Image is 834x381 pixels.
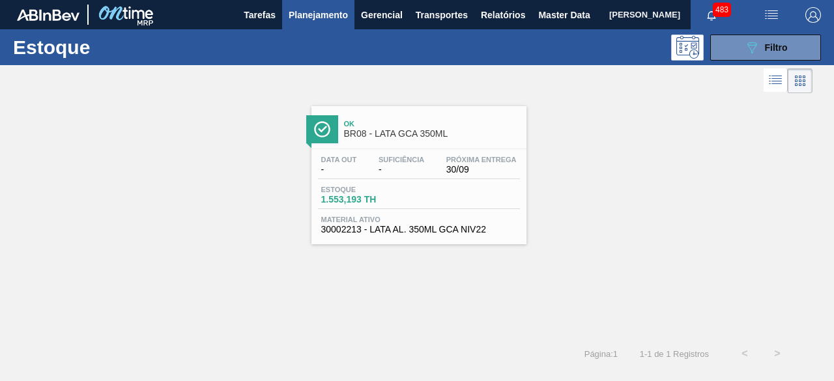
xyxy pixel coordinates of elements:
[244,7,276,23] span: Tarefas
[321,225,517,234] span: 30002213 - LATA AL. 350ML GCA NIV22
[416,7,468,23] span: Transportes
[314,121,330,137] img: Ícone
[379,156,424,163] span: Suficiência
[321,156,357,163] span: Data out
[361,7,403,23] span: Gerencial
[481,7,525,23] span: Relatórios
[321,195,412,205] span: 1.553,193 TH
[764,68,788,93] div: Visão em Lista
[17,9,79,21] img: TNhmsLtSVTkK8tSr43FrP2fwEKptu5GPRR3wAAAABJRU5ErkJggg==
[289,7,348,23] span: Planejamento
[302,96,533,244] a: ÍconeOkBR08 - LATA GCA 350MLData out-Suficiência-Próxima Entrega30/09Estoque1.553,193 THMaterial ...
[691,6,732,24] button: Notificações
[584,349,618,359] span: Página : 1
[321,216,517,223] span: Material ativo
[446,165,517,175] span: 30/09
[713,3,731,17] span: 483
[321,186,412,193] span: Estoque
[805,7,821,23] img: Logout
[344,120,520,128] span: Ok
[764,7,779,23] img: userActions
[344,129,520,139] span: BR08 - LATA GCA 350ML
[321,165,357,175] span: -
[446,156,517,163] span: Próxima Entrega
[13,40,193,55] h1: Estoque
[671,35,704,61] div: Pogramando: nenhum usuário selecionado
[538,7,590,23] span: Master Data
[637,349,709,359] span: 1 - 1 de 1 Registros
[710,35,821,61] button: Filtro
[379,165,424,175] span: -
[788,68,812,93] div: Visão em Cards
[765,42,788,53] span: Filtro
[728,337,761,370] button: <
[761,337,794,370] button: >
